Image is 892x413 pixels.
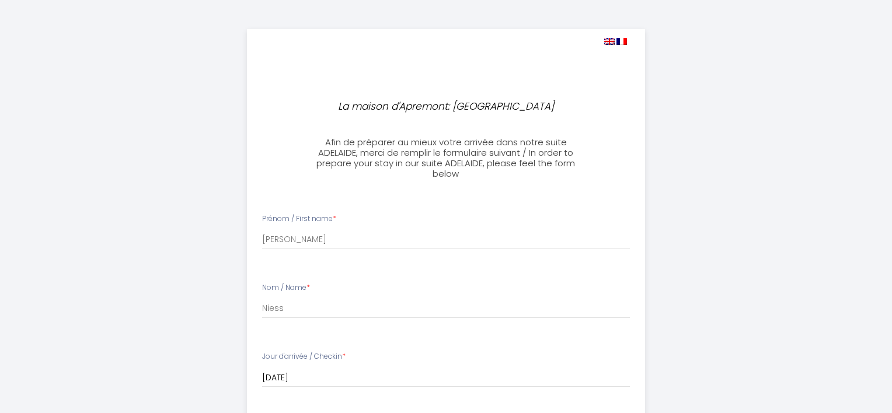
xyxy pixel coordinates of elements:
[616,38,627,45] img: fr.png
[604,38,615,45] img: en.png
[262,213,336,225] label: Prénom / First name
[262,351,346,362] label: Jour d'arrivée / Checkin
[316,137,576,179] h3: Afin de préparer au mieux votre arrivée dans notre suite ADELAIDE, merci de remplir le formulaire...
[262,282,310,293] label: Nom / Name
[321,99,571,114] p: La maison d'Apremont: [GEOGRAPHIC_DATA]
